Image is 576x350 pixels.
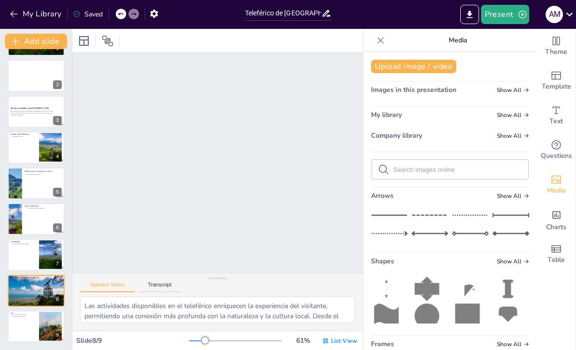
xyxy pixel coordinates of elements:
span: Show all [497,87,529,93]
div: Layout [76,33,92,49]
span: Images in this presentation [371,85,456,94]
div: A M [546,6,563,23]
button: A M [546,5,563,24]
button: Speaker Notes [80,282,135,292]
span: Charts [546,222,566,233]
p: Ha creado empleos en la región. [13,243,36,245]
div: Add charts and graphs [537,202,576,237]
button: Upload image / video [371,60,456,73]
div: Add text boxes [537,98,576,133]
div: 9 [53,331,62,339]
div: Add a table [537,237,576,272]
span: Table [548,255,565,265]
div: 4 [53,152,62,161]
span: Questions [541,151,572,161]
p: Media [388,29,527,52]
p: Se inauguró en 1975. [13,136,36,138]
div: Saved [73,10,103,19]
span: Shapes [371,257,394,266]
button: Present [481,5,529,24]
input: Search images online [393,166,522,173]
div: Add images, graphics, shapes or video [537,168,576,202]
button: Add slide [5,34,67,49]
input: Insert title [245,6,321,20]
button: Transcript [138,282,181,292]
span: Media [547,185,566,196]
textarea: Las actividades disponibles en el teleférico enriquecen la experiencia del visitante, permitiendo... [80,297,355,323]
div: 5 [8,168,65,199]
div: 3 [53,116,62,125]
span: Template [542,81,571,92]
span: List View [331,337,357,345]
div: 61 % [291,336,315,345]
span: Frames [371,339,394,349]
div: 8 [8,275,65,307]
p: Datos relevantes [25,205,62,207]
span: Show all [497,341,529,348]
p: Cronología [11,240,36,243]
div: 3 [8,96,65,128]
div: 2 [8,60,65,91]
div: 7 [8,239,65,271]
div: 8 [53,295,62,304]
span: Position [102,35,113,47]
div: 5 [53,188,62,196]
div: 1 [53,44,62,53]
span: Show all [497,132,529,139]
button: My Library [7,6,66,22]
span: Theme [545,47,567,57]
p: Longitud de 3,2 kilómetros. [27,173,62,175]
p: Historia del Teleférico [11,133,36,136]
span: Show all [497,112,529,118]
p: Ofrece diversas actividades recreativas. [13,279,62,281]
div: Slide 8 / 9 [76,336,189,345]
p: Fin [11,312,36,315]
p: Es el único teleférico en el [GEOGRAPHIC_DATA]. [13,314,36,317]
div: 6 [53,223,62,232]
div: 2 [53,80,62,89]
p: Actividades que puedes hacer allí [11,276,62,279]
div: 6 [8,203,65,235]
div: 7 [53,259,62,268]
div: Get real-time input from your audience [537,133,576,168]
p: Ofertas para vacaciones o visitas [25,169,62,172]
span: Show all [497,258,529,265]
button: Export to PowerPoint [460,5,479,24]
span: Text [549,116,563,127]
p: Atrae miles de turistas anualmente. [27,207,62,209]
div: 4 [8,131,65,163]
p: Esta presentación explora el Teleférico de [GEOGRAPHIC_DATA], su historia, funcionamiento, import... [11,111,62,114]
div: Add ready made slides [537,64,576,98]
span: Company library [371,131,422,140]
span: Arrows [371,191,394,200]
div: Change the overall theme [537,29,576,64]
strong: Describe el teleférico de [GEOGRAPHIC_DATA] [11,107,49,109]
p: Generated with [URL] [11,114,62,116]
div: 9 [8,311,65,342]
span: Show all [497,193,529,199]
span: My library [371,110,402,119]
